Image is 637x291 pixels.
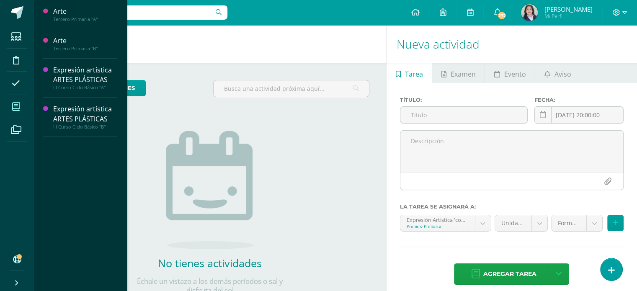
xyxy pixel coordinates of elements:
div: Expresión artística ARTES PLÁSTICAS [53,104,117,124]
label: Título: [400,97,528,103]
span: Tarea [405,64,423,84]
span: Aviso [554,64,571,84]
div: Tercero Primaria "B" [53,46,117,52]
span: Agregar tarea [483,264,536,284]
a: Expresión Artística 'compound--Expresión Artística'Primero Primaria [400,215,491,231]
div: Expresión artística ARTES PLÁSTICAS [53,65,117,85]
span: Examen [451,64,476,84]
img: 76910bec831e7b1d48aa6c002559430a.png [521,4,538,21]
a: Aviso [535,63,580,83]
span: Unidad 1 [501,215,526,231]
div: III Curso Ciclo Básico "B" [53,124,117,130]
img: no_activities.png [166,131,254,249]
span: [PERSON_NAME] [544,5,592,13]
h1: Actividades [44,25,376,63]
input: Busca un usuario... [39,5,227,20]
input: Fecha de entrega [535,107,623,123]
span: Formativo (80.0%) [558,215,580,231]
div: Arte [53,36,117,46]
span: Mi Perfil [544,13,592,20]
a: ArteTercero Primaria "B" [53,36,117,52]
div: Arte [53,7,117,16]
div: Expresión Artística 'compound--Expresión Artística' [407,215,469,223]
a: Evento [485,63,535,83]
a: Formativo (80.0%) [552,215,602,231]
a: Expresión artística ARTES PLÁSTICASIII Curso Ciclo Básico "A" [53,65,117,90]
label: Fecha: [534,97,624,103]
a: Tarea [387,63,432,83]
a: ArteTercero Primaria "A" [53,7,117,22]
span: Evento [504,64,526,84]
input: Busca una actividad próxima aquí... [214,80,369,97]
input: Título [400,107,527,123]
span: 272 [497,11,506,20]
h1: Nueva actividad [397,25,627,63]
h2: No tienes actividades [126,256,294,270]
a: Expresión artística ARTES PLÁSTICASIII Curso Ciclo Básico "B" [53,104,117,129]
div: Tercero Primaria "A" [53,16,117,22]
a: Examen [432,63,485,83]
div: III Curso Ciclo Básico "A" [53,85,117,90]
a: Unidad 1 [495,215,548,231]
label: La tarea se asignará a: [400,203,624,210]
div: Primero Primaria [407,223,469,229]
